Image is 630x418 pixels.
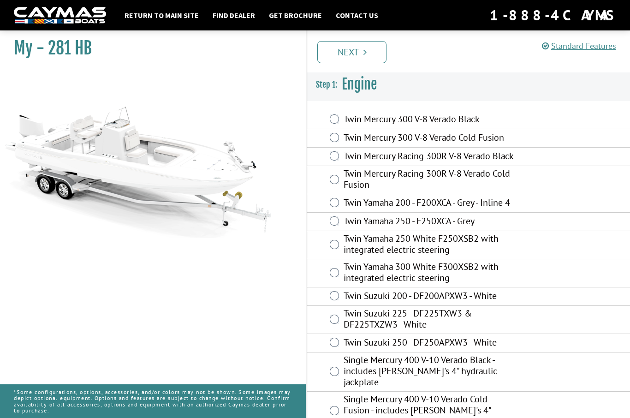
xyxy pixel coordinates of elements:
label: Twin Suzuki 200 - DF200APXW3 - White [344,290,516,304]
a: Next [317,41,386,63]
a: Contact Us [331,9,383,21]
div: 1-888-4CAYMAS [490,5,616,25]
label: Twin Mercury Racing 300R V-8 Verado Cold Fusion [344,168,516,192]
img: white-logo-c9c8dbefe5ff5ceceb0f0178aa75bf4bb51f6bca0971e226c86eb53dfe498488.png [14,7,106,24]
label: Twin Mercury 300 V-8 Verado Black [344,113,516,127]
label: Twin Yamaha 300 White F300XSB2 with integrated electric steering [344,261,516,286]
h1: My - 281 HB [14,38,283,59]
label: Twin Suzuki 250 - DF250APXW3 - White [344,337,516,350]
a: Standard Features [542,41,616,51]
label: Twin Yamaha 200 - F200XCA - Grey - Inline 4 [344,197,516,210]
label: Twin Suzuki 225 - DF225TXW3 & DF225TXZW3 - White [344,308,516,332]
label: Twin Mercury 300 V-8 Verado Cold Fusion [344,132,516,145]
label: Twin Yamaha 250 - F250XCA - Grey [344,215,516,229]
h3: Engine [307,67,630,102]
a: Get Brochure [264,9,327,21]
label: Twin Mercury Racing 300R V-8 Verado Black [344,150,516,164]
a: Find Dealer [208,9,260,21]
label: Twin Yamaha 250 White F250XSB2 with integrated electric steering [344,233,516,257]
a: Return to main site [120,9,203,21]
label: Single Mercury 400 V-10 Verado Black - includes [PERSON_NAME]'s 4" hydraulic jackplate [344,354,516,390]
ul: Pagination [315,40,630,63]
p: *Some configurations, options, accessories, and/or colors may not be shown. Some images may depic... [14,384,292,418]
